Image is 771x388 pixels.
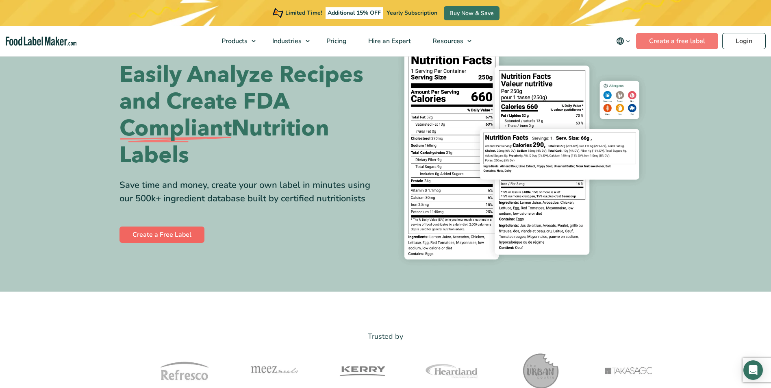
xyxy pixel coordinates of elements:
[211,26,260,56] a: Products
[430,37,464,46] span: Resources
[387,9,437,17] span: Yearly Subscription
[366,37,412,46] span: Hire an Expert
[119,227,204,243] a: Create a Free Label
[316,26,356,56] a: Pricing
[119,61,380,169] h1: Easily Analyze Recipes and Create FDA Nutrition Labels
[722,33,766,49] a: Login
[119,179,380,205] div: Save time and money, create your own label in minutes using our 500k+ ingredient database built b...
[358,26,420,56] a: Hire an Expert
[219,37,248,46] span: Products
[119,115,232,142] span: Compliant
[444,6,500,20] a: Buy Now & Save
[743,360,763,380] div: Open Intercom Messenger
[262,26,314,56] a: Industries
[324,37,347,46] span: Pricing
[326,7,383,19] span: Additional 15% OFF
[285,9,322,17] span: Limited Time!
[270,37,302,46] span: Industries
[422,26,476,56] a: Resources
[119,331,652,342] p: Trusted by
[636,33,718,49] a: Create a free label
